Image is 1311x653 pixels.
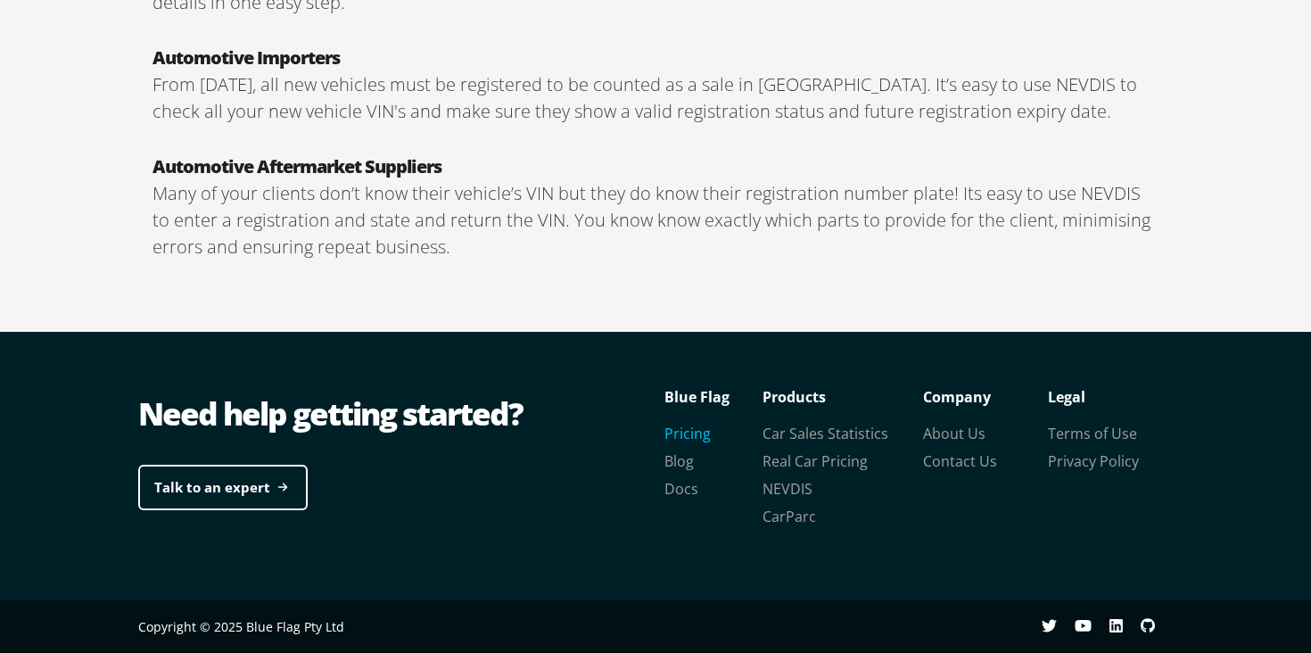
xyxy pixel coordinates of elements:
a: Contact Us [923,451,997,471]
span: Copyright © 2025 Blue Flag Pty Ltd [138,618,344,635]
a: Real Car Pricing [763,451,868,471]
a: CarParc [763,507,816,526]
p: Products [763,384,923,410]
a: linkedin [1109,618,1141,635]
a: Twitter [1042,618,1075,635]
p: Company [923,384,1048,410]
a: NEVDIS [763,479,812,499]
p: Legal [1048,384,1173,410]
div: Need help getting started? [138,392,655,436]
h3: Automotive Aftermarket Suppliers [153,153,1158,180]
a: Terms of Use [1048,424,1137,443]
p: From [DATE], all new vehicles must be registered to be counted as a sale in [GEOGRAPHIC_DATA]. It... [153,71,1158,125]
h3: Automotive Importers [153,45,1158,71]
a: Blog [664,451,694,471]
a: Docs [664,479,698,499]
a: Car Sales Statistics [763,424,888,443]
a: Pricing [664,424,711,443]
a: Privacy Policy [1048,451,1139,471]
a: youtube [1075,618,1109,635]
a: About Us [923,424,985,443]
a: github [1141,618,1173,635]
p: Many of your clients don’t know their vehicle’s VIN but they do know their registration number pl... [153,180,1158,260]
a: Talk to an expert [138,465,308,510]
p: Blue Flag [664,384,763,410]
